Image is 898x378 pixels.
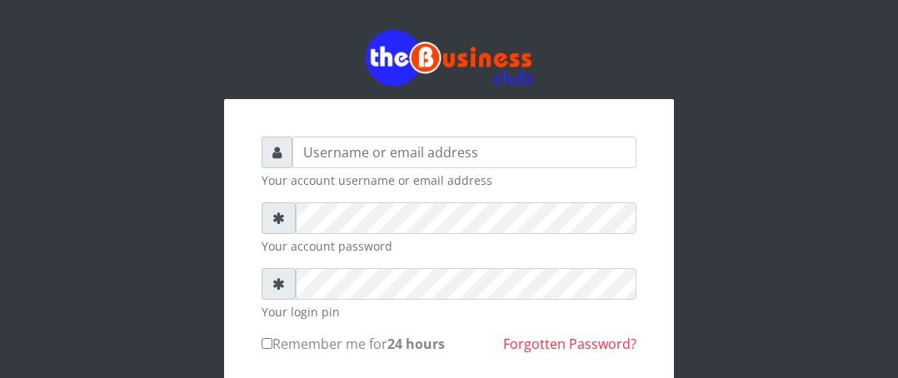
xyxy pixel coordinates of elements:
[292,137,636,168] input: Username or email address
[262,338,272,349] input: Remember me for24 hours
[262,303,636,321] small: Your login pin
[262,237,636,255] small: Your account password
[262,334,445,354] label: Remember me for
[503,335,636,353] a: Forgotten Password?
[387,335,445,353] b: 24 hours
[262,172,636,189] small: Your account username or email address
